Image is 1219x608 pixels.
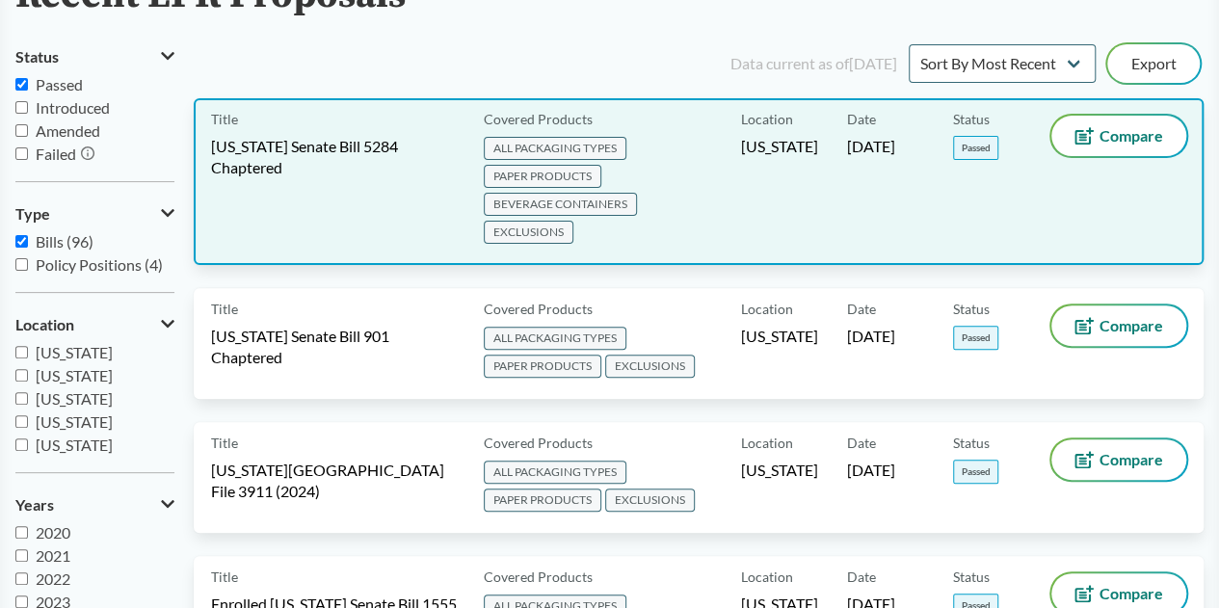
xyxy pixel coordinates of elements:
button: Location [15,308,174,341]
input: [US_STATE] [15,392,28,405]
span: [US_STATE][GEOGRAPHIC_DATA] File 3911 (2024) [211,460,461,502]
span: PAPER PRODUCTS [484,489,601,512]
span: Location [741,109,793,129]
span: [US_STATE] Senate Bill 901 Chaptered [211,326,461,368]
span: Title [211,433,238,453]
span: Covered Products [484,433,593,453]
span: Compare [1100,452,1163,467]
input: Amended [15,124,28,137]
span: [US_STATE] [741,460,818,481]
button: Compare [1051,305,1186,346]
span: 2022 [36,569,70,588]
input: Bills (96) [15,235,28,248]
input: 2021 [15,549,28,562]
span: Years [15,496,54,514]
span: EXCLUSIONS [605,355,695,378]
span: 2021 [36,546,70,565]
span: Introduced [36,98,110,117]
span: Policy Positions (4) [36,255,163,274]
span: PAPER PRODUCTS [484,355,601,378]
button: Type [15,198,174,230]
span: Compare [1100,586,1163,601]
span: Status [953,433,990,453]
span: [US_STATE] [741,326,818,347]
span: Location [741,567,793,587]
span: Type [15,205,50,223]
button: Compare [1051,439,1186,480]
input: 2020 [15,526,28,539]
span: ALL PACKAGING TYPES [484,137,626,160]
div: Data current as of [DATE] [730,52,897,75]
span: [US_STATE] Senate Bill 5284 Chaptered [211,136,461,178]
span: Passed [953,136,998,160]
span: [US_STATE] [36,366,113,384]
span: Location [15,316,74,333]
span: [US_STATE] [36,343,113,361]
span: Title [211,109,238,129]
span: Compare [1100,128,1163,144]
span: Covered Products [484,567,593,587]
span: Title [211,299,238,319]
span: 2020 [36,523,70,542]
span: Passed [36,75,83,93]
span: ALL PACKAGING TYPES [484,461,626,484]
span: EXCLUSIONS [605,489,695,512]
span: ALL PACKAGING TYPES [484,327,626,350]
span: Status [953,567,990,587]
span: [US_STATE] [36,436,113,454]
span: [DATE] [847,460,895,481]
button: Export [1107,44,1200,83]
input: 2023 [15,595,28,608]
input: Policy Positions (4) [15,258,28,271]
span: Compare [1100,318,1163,333]
button: Status [15,40,174,73]
span: BEVERAGE CONTAINERS [484,193,637,216]
span: PAPER PRODUCTS [484,165,601,188]
span: Amended [36,121,100,140]
input: [US_STATE] [15,438,28,451]
span: Status [953,299,990,319]
span: [US_STATE] [36,412,113,431]
span: Date [847,299,876,319]
span: Bills (96) [36,232,93,251]
span: Status [953,109,990,129]
span: [US_STATE] [36,389,113,408]
span: [DATE] [847,136,895,157]
span: Location [741,299,793,319]
span: Covered Products [484,299,593,319]
input: [US_STATE] [15,415,28,428]
span: Date [847,567,876,587]
span: Status [15,48,59,66]
span: Date [847,109,876,129]
span: [US_STATE] [741,136,818,157]
span: EXCLUSIONS [484,221,573,244]
span: Title [211,567,238,587]
span: [DATE] [847,326,895,347]
button: Years [15,489,174,521]
span: Location [741,433,793,453]
span: Date [847,433,876,453]
input: Passed [15,78,28,91]
input: [US_STATE] [15,346,28,358]
input: 2022 [15,572,28,585]
span: Passed [953,460,998,484]
span: Failed [36,145,76,163]
input: [US_STATE] [15,369,28,382]
input: Introduced [15,101,28,114]
input: Failed [15,147,28,160]
span: Passed [953,326,998,350]
button: Compare [1051,116,1186,156]
span: Covered Products [484,109,593,129]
